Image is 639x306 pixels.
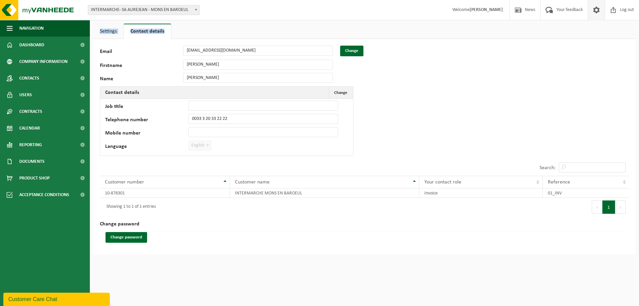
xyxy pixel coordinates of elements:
[334,91,347,95] span: Change
[19,170,50,186] span: Product Shop
[19,137,42,153] span: Reporting
[419,188,543,198] td: Invoice
[100,76,183,83] label: Name
[100,49,183,56] label: Email
[539,165,555,170] label: Search:
[106,232,147,243] button: Change password
[19,37,44,53] span: Dashboard
[543,188,629,198] td: 01_INV
[105,104,188,111] label: Job title
[19,20,44,37] span: Navigation
[105,144,188,151] label: Language
[105,131,188,137] label: Mobile number
[3,291,111,306] iframe: chat widget
[105,117,188,124] label: Telephone number
[88,5,199,15] span: INTERMARCHE- SA AUREJEAN - MONS EN BAROEUL
[124,24,171,39] a: Contact details
[19,103,42,120] span: Contracts
[592,200,602,214] button: Previous
[93,24,123,39] a: Settings
[19,186,69,203] span: Acceptance conditions
[88,5,200,15] span: INTERMARCHE- SA AUREJEAN - MONS EN BAROEUL
[103,201,156,213] div: Showing 1 to 1 of 1 entries
[19,70,39,87] span: Contacts
[615,200,626,214] button: Next
[100,63,183,70] label: Firstname
[189,141,211,150] span: English
[19,153,45,170] span: Documents
[100,87,144,99] h2: Contact details
[470,7,503,12] strong: [PERSON_NAME]
[100,216,629,232] h2: Change password
[230,188,419,198] td: INTERMARCHE MONS EN BAROEUL
[19,53,68,70] span: Company information
[19,120,40,137] span: Calendar
[105,179,144,185] span: Customer number
[424,179,461,185] span: Your contact role
[340,46,363,56] button: Change
[19,87,32,103] span: Users
[235,179,270,185] span: Customer name
[100,188,230,198] td: 10-878301
[602,200,615,214] button: 1
[183,46,333,56] input: Email
[329,87,352,99] button: Change
[548,179,570,185] span: Reference
[188,141,211,151] span: English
